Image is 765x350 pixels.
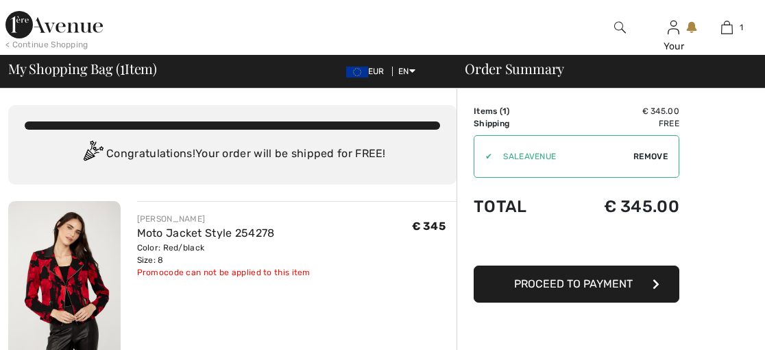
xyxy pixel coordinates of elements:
[474,183,559,230] td: Total
[137,226,275,240] a: Moto Jacket Style 254278
[137,213,311,225] div: [PERSON_NAME]
[120,58,125,76] span: 1
[448,62,757,75] div: Order Summary
[474,150,492,163] div: ✔
[648,39,700,54] div: Your
[559,105,679,117] td: € 345.00
[8,62,157,75] span: My Shopping Bag ( Item)
[474,266,679,303] button: Proceed to Payment
[474,230,679,261] iframe: PayPal
[721,19,733,36] img: My Bag
[5,38,88,51] div: < Continue Shopping
[559,183,679,230] td: € 345.00
[740,21,743,34] span: 1
[559,117,679,130] td: Free
[474,105,559,117] td: Items ( )
[633,150,668,163] span: Remove
[502,106,507,116] span: 1
[346,67,368,78] img: Euro
[25,141,440,168] div: Congratulations! Your order will be shipped for FREE!
[668,19,679,36] img: My Info
[474,117,559,130] td: Shipping
[668,21,679,34] a: Sign In
[398,67,415,76] span: EN
[614,19,626,36] img: search the website
[701,19,753,36] a: 1
[346,67,390,76] span: EUR
[514,277,633,290] span: Proceed to Payment
[412,220,446,233] span: € 345
[79,141,106,168] img: Congratulation2.svg
[137,242,311,266] div: Color: Red/black Size: 8
[492,136,633,177] input: Promo code
[5,11,103,38] img: 1ère Avenue
[137,266,311,279] div: Promocode can not be applied to this item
